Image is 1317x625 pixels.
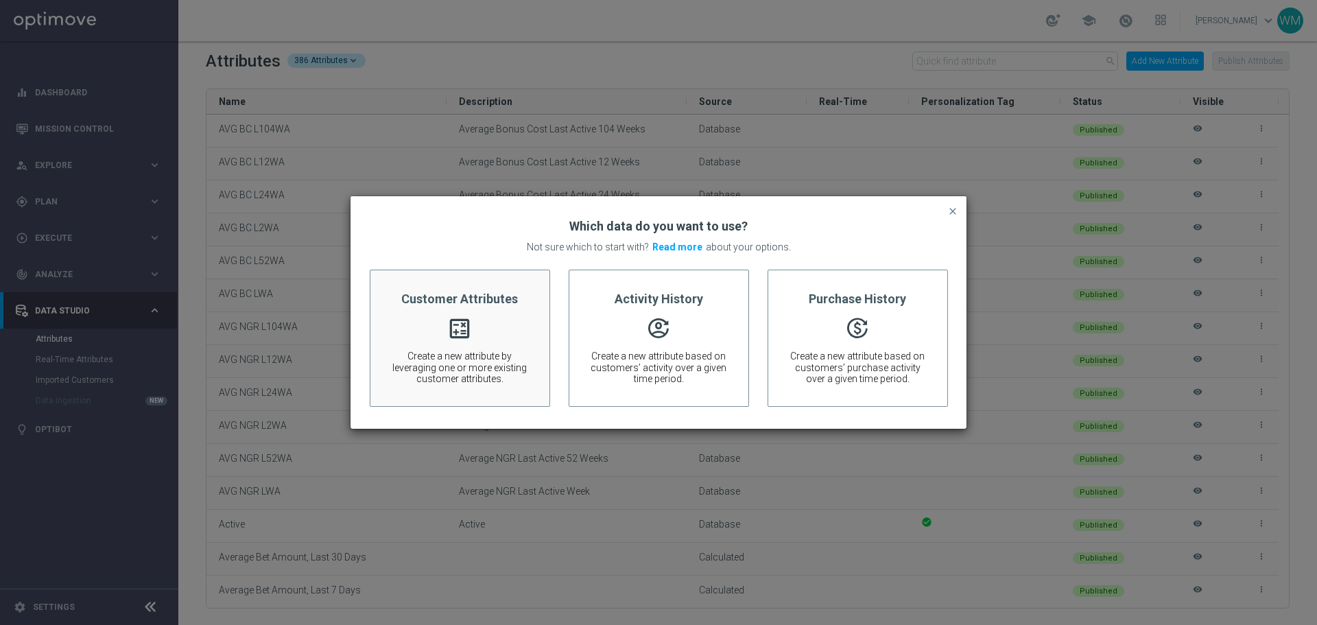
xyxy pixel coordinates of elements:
[447,316,473,322] i: calculate
[789,321,927,336] span: 
[590,351,728,385] span: Create a new attribute based on customers’ activity over a given time period.
[391,351,529,385] span: Create a new attribute by leveraging one or more existing customer attributes.
[789,351,927,385] span: Create a new attribute based on customers’ purchase activity over a given time period.
[615,294,703,305] span: Activity History
[706,241,791,253] p: about your options.
[947,206,958,213] span: close
[809,294,906,305] span: Purchase History
[401,294,518,305] span: Customer Attributes
[590,321,728,336] span: 
[649,237,706,257] a: Read more
[569,218,748,235] h2: Which data do you want to use?
[527,241,649,253] p: Not sure which to start with?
